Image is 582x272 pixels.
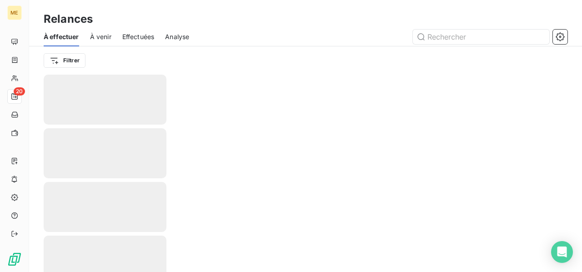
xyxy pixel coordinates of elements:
[44,53,85,68] button: Filtrer
[413,30,549,44] input: Rechercher
[44,11,93,27] h3: Relances
[165,32,189,41] span: Analyse
[44,32,79,41] span: À effectuer
[551,241,573,263] div: Open Intercom Messenger
[7,5,22,20] div: ME
[122,32,155,41] span: Effectuées
[7,252,22,267] img: Logo LeanPay
[14,87,25,96] span: 20
[90,32,111,41] span: À venir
